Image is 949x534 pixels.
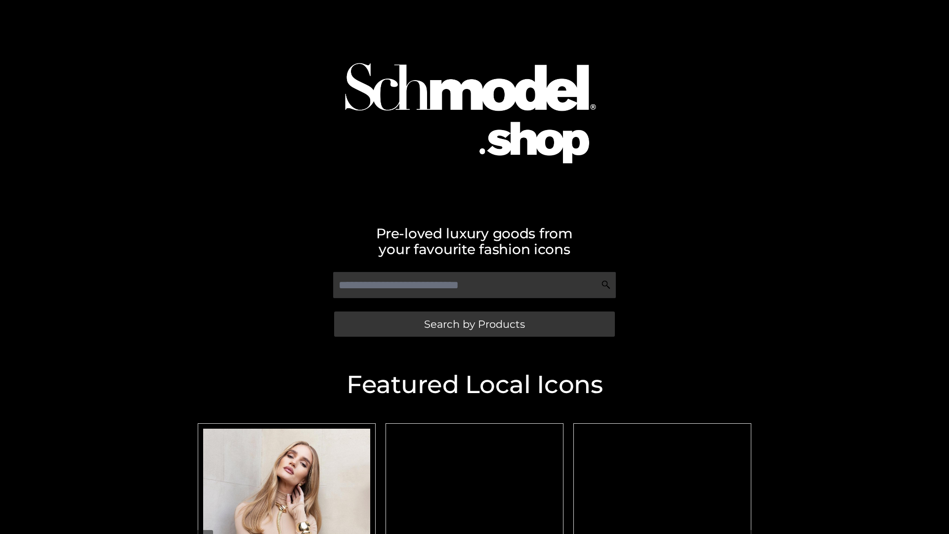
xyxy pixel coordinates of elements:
a: Search by Products [334,311,615,337]
span: Search by Products [424,319,525,329]
img: Search Icon [601,280,611,290]
h2: Pre-loved luxury goods from your favourite fashion icons [193,225,756,257]
h2: Featured Local Icons​ [193,372,756,397]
